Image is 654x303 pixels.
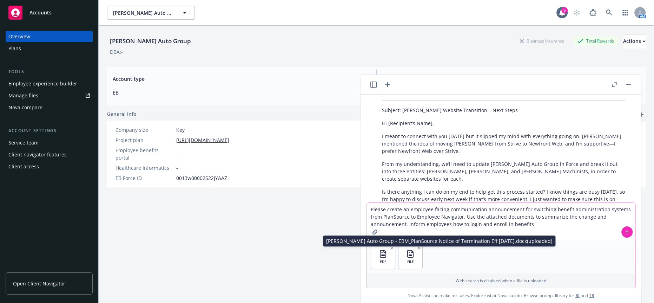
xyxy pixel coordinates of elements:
div: Plans [8,43,21,54]
a: Plans [6,43,93,54]
a: Client access [6,161,93,172]
div: Employee benefits portal [115,147,173,161]
a: Overview [6,31,93,42]
span: Accounts [29,10,52,15]
span: Account type [113,75,368,83]
span: - [176,150,178,158]
button: Actions [623,34,646,48]
a: BI [575,292,580,298]
div: Client access [8,161,39,172]
a: Employee experience builder [6,78,93,89]
div: Business Insurance [516,37,568,45]
a: Report a Bug [586,6,600,20]
p: I meant to connect with you [DATE] but it slipped my mind with everything going on. [PERSON_NAME]... [382,133,626,155]
div: EB Force ID [115,174,173,182]
p: From my understanding, we’ll need to update [PERSON_NAME] Auto Group in Force and break it out in... [382,160,626,182]
div: Healthcare Informatics [115,164,173,172]
div: 5 [561,7,568,13]
a: [URL][DOMAIN_NAME] [176,136,229,144]
p: Web search is disabled when a file is uploaded [371,278,631,284]
div: Tools [6,68,93,75]
a: Switch app [618,6,632,20]
div: Employee experience builder [8,78,77,89]
div: Company size [115,126,173,134]
a: add [637,110,646,119]
textarea: Please create an employee facing communication announcement for switching benefit administration ... [366,203,635,240]
span: General info [107,110,137,118]
button: PDF [371,245,395,269]
span: PDF [380,259,386,264]
div: Overview [8,31,30,42]
div: [PERSON_NAME] Auto Group - EBM_PlanSource Notice of Termination Eff [DATE].docx (uploaded) [323,236,555,246]
span: EB [113,89,368,96]
button: [PERSON_NAME] Auto Group [107,6,195,20]
button: FILE [398,245,422,269]
div: Manage files [8,90,38,101]
span: 0013w00002S22JYAAZ [176,174,227,182]
div: Nova compare [8,102,42,113]
a: Accounts [6,3,93,22]
div: Project plan [115,136,173,144]
span: Key [176,126,185,134]
p: Hi [Recipient’s Name], [382,120,626,127]
div: [PERSON_NAME] Auto Group [107,37,194,46]
span: [PERSON_NAME] Auto Group [113,9,174,17]
p: Is there anything I can do on my end to help get this process started? I know things are busy [DA... [382,188,626,210]
span: Nova Assist can make mistakes. Explore what Nova can do: Browse prompt library for and [408,288,594,303]
span: Open Client Navigator [13,280,65,287]
a: Start snowing [570,6,584,20]
a: Nova compare [6,102,93,113]
span: FILE [407,259,414,264]
a: TR [589,292,594,298]
div: Service team [8,137,39,148]
p: Subject: [PERSON_NAME] Website Transition – Next Steps [382,107,626,114]
div: DBA: - [110,48,123,56]
a: Manage files [6,90,93,101]
a: Service team [6,137,93,148]
a: Search [602,6,616,20]
span: - [176,164,178,172]
div: Total Rewards [574,37,617,45]
div: Client navigator features [8,149,67,160]
div: Account settings [6,127,93,134]
a: Client navigator features [6,149,93,160]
